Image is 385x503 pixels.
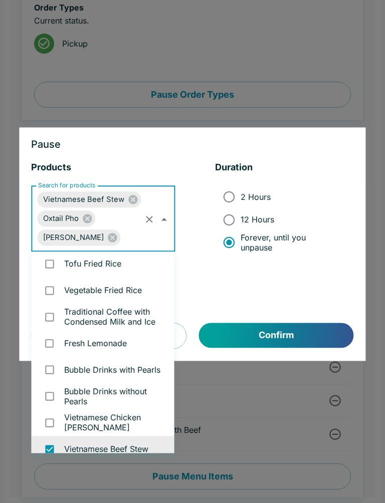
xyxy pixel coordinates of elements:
[37,213,85,224] span: Oxtail Pho
[37,230,120,246] div: [PERSON_NAME]
[32,410,174,436] li: Vietnamese Chicken [PERSON_NAME]
[32,357,174,383] li: Bubble Drinks with Pearls
[141,212,157,227] button: Clear
[31,162,175,174] h5: Products
[241,192,271,202] span: 2 Hours
[32,277,174,304] li: Vegetable Fried Rice
[241,215,274,225] span: 12 Hours
[37,211,95,227] div: Oxtail Pho
[37,232,110,243] span: [PERSON_NAME]
[32,383,174,410] li: Bubble Drinks without Pearls
[37,194,130,205] span: Vietnamese Beef Stew
[37,192,141,208] div: Vietnamese Beef Stew
[32,250,174,277] li: Tofu Fried Rice
[38,181,95,190] label: Search for products
[32,436,174,462] li: Vietnamese Beef Stew
[199,323,354,348] button: Confirm
[32,330,174,357] li: Fresh Lemonade
[215,162,353,174] h5: Duration
[156,212,171,227] button: Close
[32,304,174,330] li: Traditional Coffee with Condensed Milk and Ice
[241,232,338,253] span: Forever, until you unpause
[31,140,353,150] h3: Pause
